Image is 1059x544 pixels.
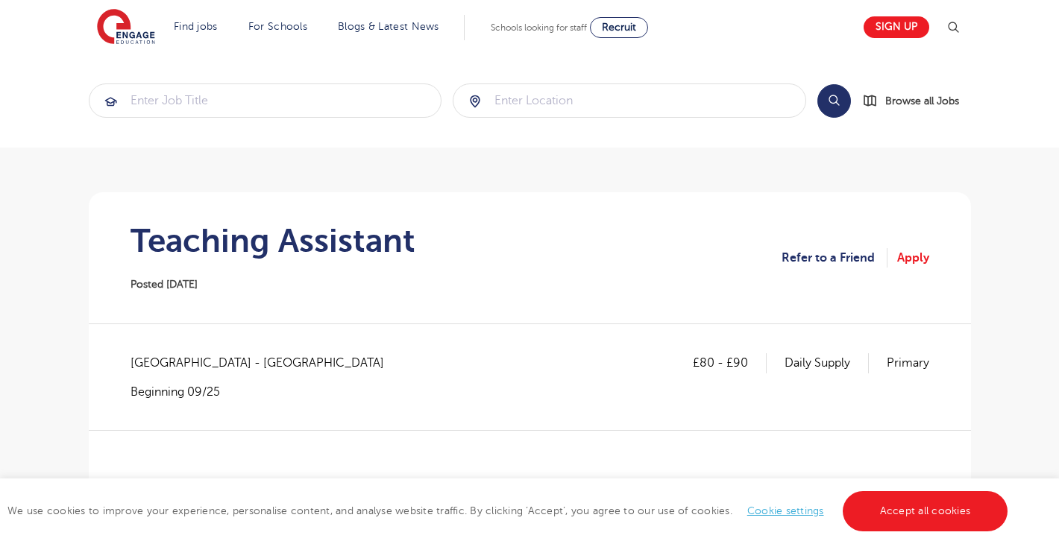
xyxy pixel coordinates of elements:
span: We use cookies to improve your experience, personalise content, and analyse website traffic. By c... [7,505,1011,516]
a: Apply [897,248,929,268]
input: Submit [89,84,441,117]
a: Find jobs [174,21,218,32]
div: Submit [89,83,442,118]
span: Recruit [602,22,636,33]
a: Blogs & Latest News [338,21,439,32]
span: Posted [DATE] [131,279,198,290]
a: Cookie settings [747,505,824,516]
div: Submit [453,83,806,118]
h1: Teaching Assistant [131,222,415,259]
a: Recruit [590,17,648,38]
span: [GEOGRAPHIC_DATA] - [GEOGRAPHIC_DATA] [131,353,399,373]
p: Beginning 09/25 [131,384,399,400]
p: £80 - £90 [693,353,767,373]
p: Daily Supply [785,353,869,373]
img: Engage Education [97,9,155,46]
p: Primary [887,353,929,373]
span: Schools looking for staff [491,22,587,33]
input: Submit [453,84,805,117]
a: Refer to a Friend [782,248,887,268]
a: Accept all cookies [843,491,1008,531]
a: For Schools [248,21,307,32]
a: Browse all Jobs [863,92,971,110]
span: Browse all Jobs [885,92,959,110]
a: Sign up [864,16,929,38]
button: Search [817,84,851,118]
